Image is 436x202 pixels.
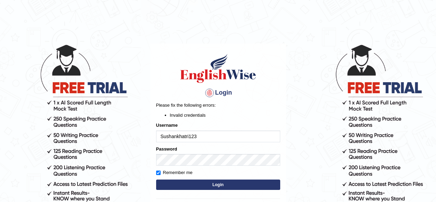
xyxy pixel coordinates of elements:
[156,87,280,98] h4: Login
[156,146,177,152] label: Password
[179,53,257,84] img: Logo of English Wise sign in for intelligent practice with AI
[156,171,161,175] input: Remember me
[156,102,280,108] p: Please fix the following errors:
[156,169,193,176] label: Remember me
[156,180,280,190] button: Login
[156,122,178,128] label: Username
[170,112,280,118] li: Invalid credentials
